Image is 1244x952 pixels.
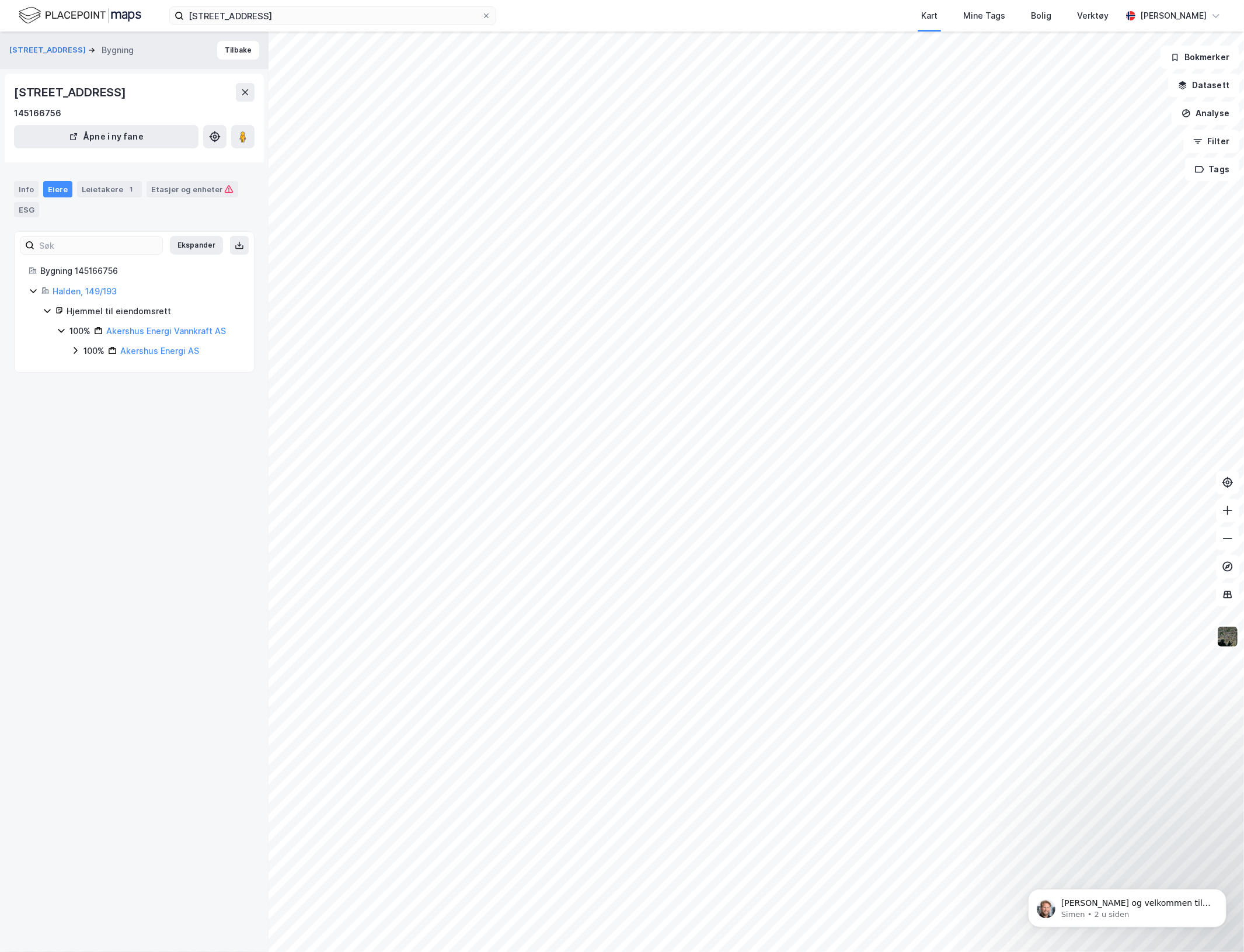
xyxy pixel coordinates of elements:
[1010,864,1244,946] iframe: Intercom notifications melding
[102,43,134,57] div: Bygning
[1077,9,1109,23] div: Verktøy
[1140,9,1207,23] div: [PERSON_NAME]
[217,41,259,60] button: Tilbake
[170,236,223,255] button: Ekspander
[19,5,141,26] img: logo.f888ab2527a4732fd821a326f86c7f29.svg
[184,7,482,25] input: Søk på adresse, matrikkel, gårdeiere, leietakere eller personer
[921,9,938,23] div: Kart
[14,125,198,148] button: Åpne i ny fane
[14,181,39,197] div: Info
[1183,130,1239,153] button: Filter
[126,183,137,195] div: 1
[83,344,104,358] div: 100%
[120,346,199,356] a: Akershus Energi AS
[14,83,128,102] div: [STREET_ADDRESS]
[9,44,88,56] button: [STREET_ADDRESS]
[1031,9,1051,23] div: Bolig
[77,181,142,197] div: Leietakere
[14,106,61,120] div: 145166756
[53,286,117,296] a: Halden, 149/193
[963,9,1005,23] div: Mine Tags
[151,184,234,194] div: Etasjer og enheter
[40,264,240,278] div: Bygning 145166756
[1168,74,1239,97] button: Datasett
[43,181,72,197] div: Eiere
[1172,102,1239,125] button: Analyse
[1217,626,1239,648] img: 9k=
[106,326,226,336] a: Akershus Energi Vannkraft AS
[1185,158,1239,181] button: Tags
[1161,46,1239,69] button: Bokmerker
[14,202,39,217] div: ESG
[69,324,90,338] div: 100%
[34,237,162,254] input: Søk
[67,304,240,318] div: Hjemmel til eiendomsrett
